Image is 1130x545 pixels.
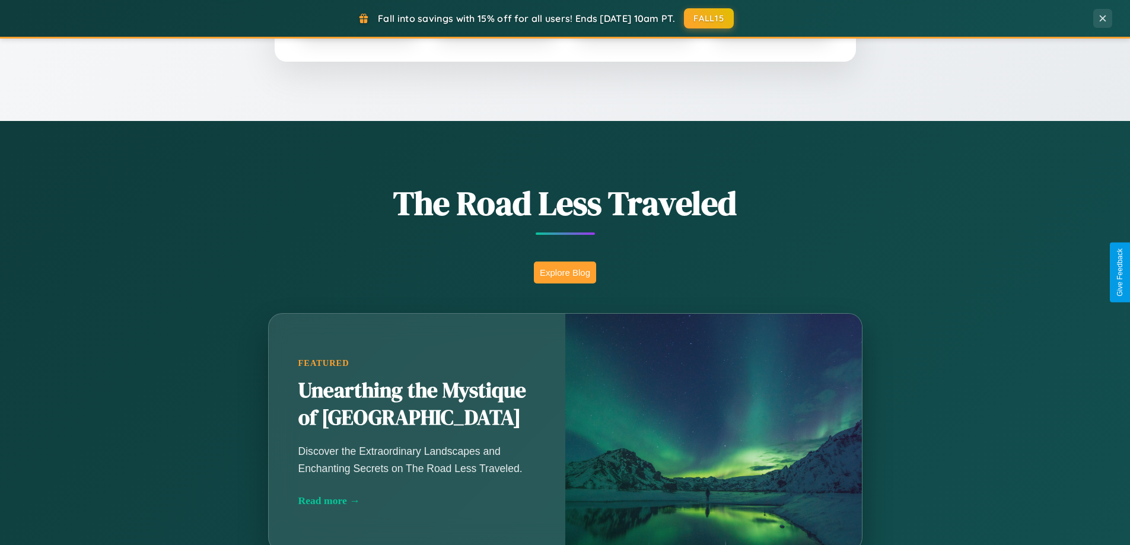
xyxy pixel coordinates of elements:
div: Read more → [298,495,536,507]
div: Give Feedback [1116,248,1124,297]
h2: Unearthing the Mystique of [GEOGRAPHIC_DATA] [298,377,536,432]
h1: The Road Less Traveled [209,180,921,226]
button: Explore Blog [534,262,596,283]
div: Featured [298,358,536,368]
p: Discover the Extraordinary Landscapes and Enchanting Secrets on The Road Less Traveled. [298,443,536,476]
span: Fall into savings with 15% off for all users! Ends [DATE] 10am PT. [378,12,675,24]
button: FALL15 [684,8,734,28]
